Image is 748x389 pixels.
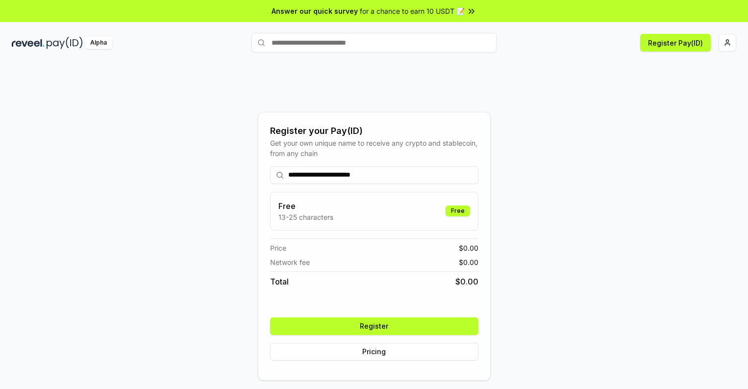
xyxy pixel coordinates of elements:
[270,317,478,335] button: Register
[446,206,470,216] div: Free
[459,243,478,253] span: $ 0.00
[47,37,83,49] img: pay_id
[270,276,289,287] span: Total
[270,243,286,253] span: Price
[12,37,45,49] img: reveel_dark
[270,257,310,267] span: Network fee
[278,212,333,222] p: 13-25 characters
[272,6,358,16] span: Answer our quick survey
[270,124,478,138] div: Register your Pay(ID)
[270,343,478,361] button: Pricing
[459,257,478,267] span: $ 0.00
[455,276,478,287] span: $ 0.00
[278,200,333,212] h3: Free
[360,6,465,16] span: for a chance to earn 10 USDT 📝
[640,34,711,52] button: Register Pay(ID)
[85,37,112,49] div: Alpha
[270,138,478,158] div: Get your own unique name to receive any crypto and stablecoin, from any chain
